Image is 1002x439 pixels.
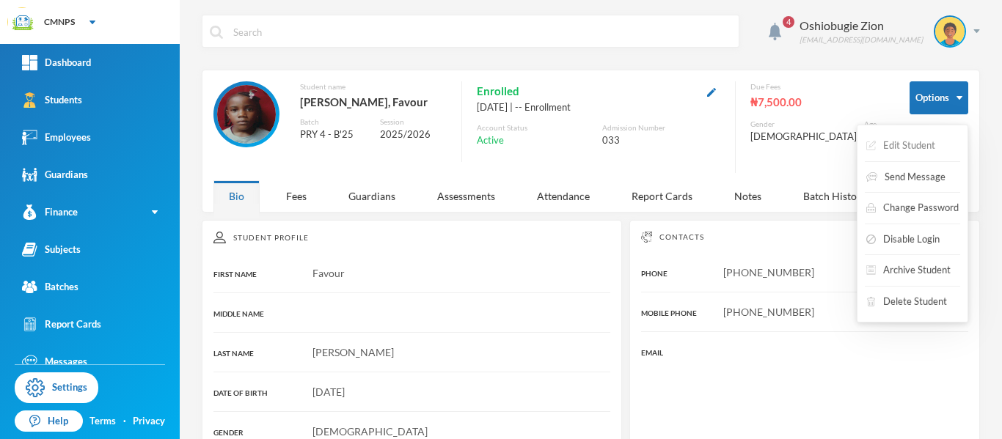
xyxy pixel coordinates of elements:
[22,317,101,332] div: Report Cards
[312,346,394,358] span: [PERSON_NAME]
[133,414,165,429] a: Privacy
[213,232,610,243] div: Student Profile
[865,257,952,284] button: Archive Student
[602,122,720,133] div: Admission Number
[477,100,720,115] div: [DATE] | -- Enrollment
[602,133,720,148] div: 033
[89,414,116,429] a: Terms
[123,414,126,429] div: ·
[44,15,75,29] div: CMNPS
[800,34,923,45] div: [EMAIL_ADDRESS][DOMAIN_NAME]
[333,180,411,212] div: Guardians
[865,226,941,253] button: Disable Login
[477,133,504,148] span: Active
[300,81,447,92] div: Student name
[22,279,78,295] div: Batches
[641,348,663,357] span: EMAIL
[865,289,948,315] button: Delete Student
[22,167,88,182] div: Guardians
[477,81,519,100] span: Enrolled
[15,410,83,432] a: Help
[783,16,794,28] span: 4
[723,266,814,278] span: [PHONE_NUMBER]
[719,180,777,212] div: Notes
[22,354,87,369] div: Messages
[312,385,345,398] span: [DATE]
[312,425,428,438] span: [DEMOGRAPHIC_DATA]
[703,83,720,100] button: Edit
[380,117,446,128] div: Session
[477,122,595,133] div: Account Status
[641,232,968,243] div: Contacts
[750,119,857,130] div: Gender
[312,267,345,279] span: Favour
[750,81,888,92] div: Due Fees
[22,92,82,108] div: Students
[300,117,369,128] div: Batch
[271,180,322,212] div: Fees
[22,130,91,145] div: Employees
[15,372,98,403] a: Settings
[865,195,960,221] button: Change Password
[300,92,447,111] div: [PERSON_NAME], Favour
[910,81,968,114] button: Options
[8,8,37,37] img: logo
[616,180,708,212] div: Report Cards
[865,133,937,159] button: Edit Student
[22,242,81,257] div: Subjects
[22,55,91,70] div: Dashboard
[522,180,605,212] div: Attendance
[935,17,965,46] img: STUDENT
[750,92,888,111] div: ₦7,500.00
[723,306,814,318] span: [PHONE_NUMBER]
[865,164,947,191] button: Send Message
[788,180,882,212] div: Batch History
[213,309,264,318] span: MIDDLE NAME
[217,85,276,144] img: STUDENT
[210,26,223,39] img: search
[232,15,731,48] input: Search
[380,128,446,142] div: 2025/2026
[213,180,260,212] div: Bio
[300,128,369,142] div: PRY 4 - B'25
[22,204,78,220] div: Finance
[422,180,511,212] div: Assessments
[750,130,857,144] div: [DEMOGRAPHIC_DATA]
[800,17,923,34] div: Oshiobugie Zion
